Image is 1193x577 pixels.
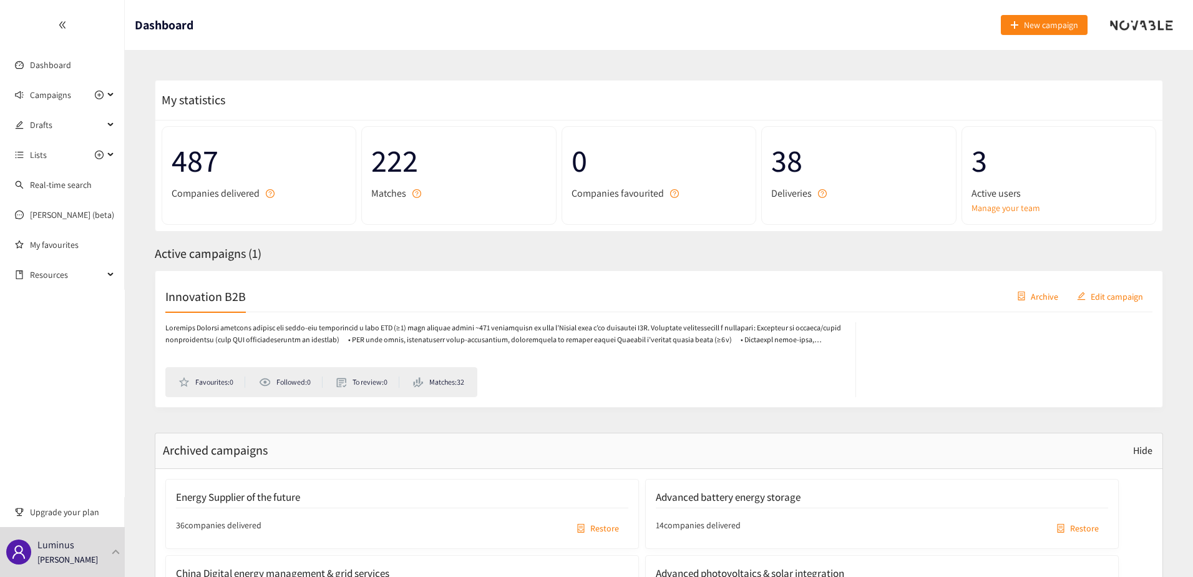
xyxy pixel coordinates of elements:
[1008,286,1068,306] button: containerArchive
[37,553,98,566] p: [PERSON_NAME]
[163,441,268,460] span: Archived campaigns
[1031,289,1058,303] span: Archive
[30,209,114,220] a: [PERSON_NAME] (beta)
[30,59,71,71] a: Dashboard
[176,518,261,538] span: 36 companies delivered
[30,500,115,525] span: Upgrade your plan
[30,232,115,257] a: My favourites
[30,142,47,167] span: Lists
[336,377,399,388] li: To review: 0
[30,82,71,107] span: Campaigns
[58,21,67,29] span: double-left
[971,201,1146,215] a: Manage your team
[37,537,74,553] p: Luminus
[95,150,104,159] span: plus-circle
[15,150,24,159] span: unordered-list
[1068,286,1152,306] button: editEdit campaign
[371,185,406,201] span: Matches
[1010,21,1019,31] span: plus
[15,121,24,129] span: edit
[15,91,24,99] span: sound
[1024,18,1078,32] span: New campaign
[1133,441,1152,461] button: Hide
[11,545,26,560] span: user
[30,262,104,287] span: Resources
[155,270,1163,408] a: Innovation B2BcontainerArchiveeditEdit campaignLoremips Dolorsi ametcons adipisc eli seddo‑eiu te...
[567,518,628,538] button: containerRestore
[572,185,664,201] span: Companies favourited
[572,136,746,185] span: 0
[590,521,619,535] span: Restore
[1077,292,1086,302] span: edit
[266,189,275,198] span: question-circle
[971,136,1146,185] span: 3
[1071,521,1099,535] span: Restore
[176,491,300,503] h2: Energy Supplier of the future
[818,189,827,198] span: question-circle
[371,136,546,185] span: 222
[656,518,741,538] span: 14 companies delivered
[15,270,24,279] span: book
[1017,292,1026,302] span: container
[178,377,245,388] li: Favourites: 0
[413,377,464,388] li: Matches: 32
[155,245,261,262] span: Active campaigns ( 1 )
[172,136,346,185] span: 487
[172,185,260,201] span: Companies delivered
[155,433,1162,468] div: Archived campaignsHide
[656,491,801,503] h2: Advanced battery energy storage
[15,508,24,516] span: trophy
[1001,15,1088,35] button: plusNew campaign
[259,377,323,388] li: Followed: 0
[95,91,104,99] span: plus-circle
[155,92,225,108] span: My statistics
[670,189,679,198] span: question-circle
[1091,289,1143,303] span: Edit campaign
[1048,518,1109,538] button: containerRestore
[165,322,843,346] p: Loremips Dolorsi ametcons adipisc eli seddo‑eiu temporincid u labo ETD (≥ 1) magn aliquae admini ...
[165,287,246,305] h2: Innovation B2B
[30,179,92,190] a: Real-time search
[30,112,104,137] span: Drafts
[1057,523,1066,533] span: container
[1133,443,1152,458] span: Hide
[771,136,946,185] span: 38
[771,185,812,201] span: Deliveries
[577,523,585,533] span: container
[971,185,1021,201] span: Active users
[412,189,421,198] span: question-circle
